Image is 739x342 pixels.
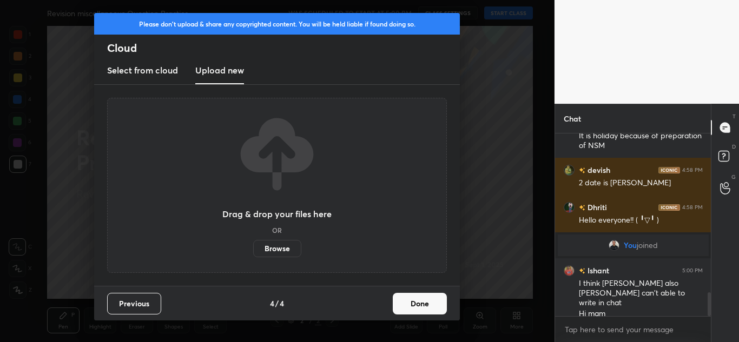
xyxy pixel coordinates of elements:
img: 9c9979ef1da142f4afa1fece7efda588.jpg [609,240,619,251]
h6: Dhriti [585,202,607,213]
button: Previous [107,293,161,314]
img: baf6e704780f49b288512078695adcd1.jpg [564,165,575,176]
h4: / [275,298,279,309]
div: Hi mam [579,309,703,319]
span: joined [637,241,658,250]
h3: Drag & drop your files here [222,210,332,218]
h4: 4 [270,298,274,309]
img: no-rating-badge.077c3623.svg [579,167,585,173]
div: 2 date is [PERSON_NAME] [579,178,703,189]
h3: Select from cloud [107,64,178,77]
div: 5:00 PM [682,267,703,274]
button: Done [393,293,447,314]
h5: OR [272,227,282,233]
h6: devish [585,164,610,176]
img: ff20e27d57cc4de7bd3ec26f1db9e448.jpg [564,265,575,276]
img: iconic-dark.1390631f.png [658,167,680,173]
img: no-rating-badge.077c3623.svg [579,205,585,211]
img: no-rating-badge.077c3623.svg [579,268,585,274]
div: Hello everyone!! (⁠ ⁠╹⁠▽⁠╹⁠ ⁠) [579,215,703,226]
img: iconic-dark.1390631f.png [658,204,680,211]
p: G [731,173,736,181]
p: Chat [555,104,590,133]
p: D [732,143,736,151]
h4: 4 [280,298,284,309]
img: 2c5d9853809542e5aefe5117c913e7af.jpg [564,202,575,213]
span: You [624,241,637,250]
h3: Upload new [195,64,244,77]
p: T [733,112,736,120]
div: Please don't upload & share any copyrighted content. You will be held liable if found doing so. [94,13,460,35]
div: 4:58 PM [682,204,703,211]
div: grid [555,133,711,316]
h2: Cloud [107,41,460,55]
h6: Ishant [585,265,609,276]
div: I think [PERSON_NAME] also [PERSON_NAME] can't able to write in chat [579,278,703,309]
div: It is holiday because of preparation of NSM [579,131,703,151]
div: 4:58 PM [682,167,703,173]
